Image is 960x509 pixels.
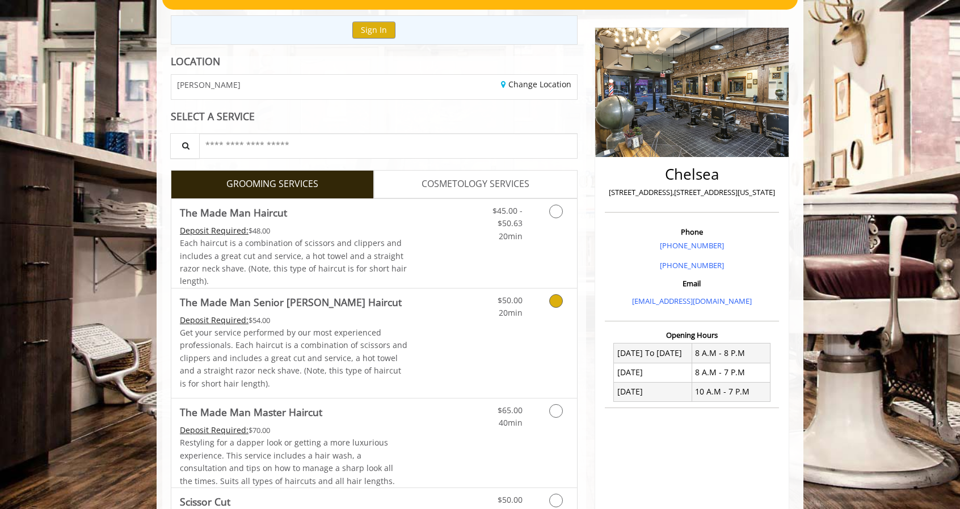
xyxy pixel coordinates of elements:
a: Change Location [501,79,571,90]
span: $45.00 - $50.63 [492,205,523,228]
h3: Opening Hours [605,331,779,339]
td: 10 A.M - 7 P.M [692,382,770,401]
b: The Made Man Master Haircut [180,404,322,420]
td: [DATE] [614,382,692,401]
span: This service needs some Advance to be paid before we block your appointment [180,315,249,325]
h3: Email [608,279,776,287]
h3: Phone [608,228,776,236]
span: 40min [499,417,523,428]
button: Service Search [170,133,200,159]
span: $50.00 [498,295,523,306]
div: $54.00 [180,314,408,326]
span: $50.00 [498,494,523,505]
h2: Chelsea [608,166,776,183]
a: [EMAIL_ADDRESS][DOMAIN_NAME] [632,296,752,306]
div: $48.00 [180,224,408,237]
span: 20min [499,231,523,241]
span: GROOMING SERVICES [226,177,318,192]
span: Restyling for a dapper look or getting a more luxurious experience. This service includes a hair ... [180,437,395,486]
td: [DATE] [614,363,692,382]
b: LOCATION [171,54,220,68]
div: SELECT A SERVICE [171,111,578,122]
span: $65.00 [498,405,523,415]
div: $70.00 [180,424,408,436]
a: [PHONE_NUMBER] [660,260,724,270]
td: 8 A.M - 8 P.M [692,343,770,363]
b: The Made Man Haircut [180,205,287,220]
button: Sign In [352,22,395,38]
span: This service needs some Advance to be paid before we block your appointment [180,425,249,435]
p: [STREET_ADDRESS],[STREET_ADDRESS][US_STATE] [608,186,776,198]
p: Get your service performed by our most experienced professionals. Each haircut is a combination o... [180,326,408,390]
span: COSMETOLOGY SERVICES [422,177,529,192]
span: This service needs some Advance to be paid before we block your appointment [180,225,249,236]
b: The Made Man Senior [PERSON_NAME] Haircut [180,294,402,310]
td: [DATE] To [DATE] [614,343,692,363]
span: 20min [499,307,523,318]
span: [PERSON_NAME] [177,80,241,89]
span: Each haircut is a combination of scissors and clippers and includes a great cut and service, a ho... [180,237,407,286]
a: [PHONE_NUMBER] [660,240,724,251]
td: 8 A.M - 7 P.M [692,363,770,382]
